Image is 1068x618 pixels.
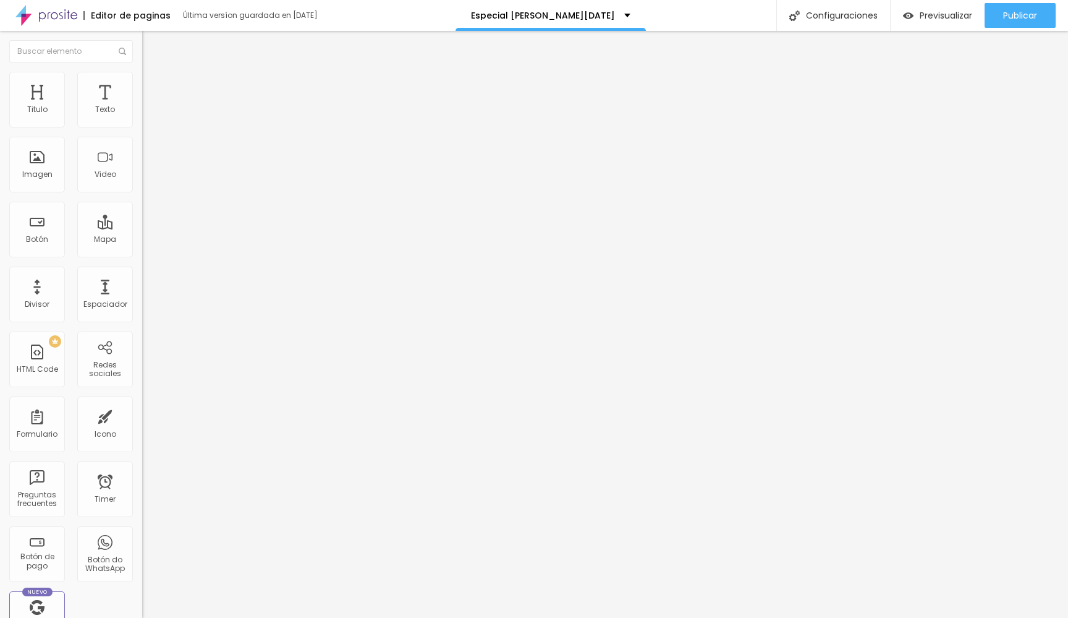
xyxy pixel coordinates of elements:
[17,365,58,374] div: HTML Code
[80,556,129,573] div: Botón do WhatsApp
[920,11,972,20] span: Previsualizar
[891,3,985,28] button: Previsualizar
[17,430,57,439] div: Formulario
[26,235,48,244] div: Botón
[903,11,913,21] img: view-1.svg
[985,3,1056,28] button: Publicar
[789,11,800,21] img: Icone
[27,105,48,114] div: Titulo
[471,11,615,20] p: Especial [PERSON_NAME][DATE]
[83,300,127,309] div: Espaciador
[12,552,61,570] div: Botón de pago
[83,11,171,20] div: Editor de paginas
[94,235,116,244] div: Mapa
[95,430,116,439] div: Icono
[119,48,126,55] img: Icone
[80,361,129,379] div: Redes sociales
[9,40,133,62] input: Buscar elemento
[12,491,61,509] div: Preguntas frecuentes
[183,12,325,19] div: Última versíon guardada en [DATE]
[22,170,53,179] div: Imagen
[142,31,1068,618] iframe: Editor
[95,495,116,504] div: Timer
[1003,11,1037,20] span: Publicar
[95,105,115,114] div: Texto
[25,300,49,309] div: Divisor
[95,170,116,179] div: Video
[22,588,53,596] div: Nuevo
